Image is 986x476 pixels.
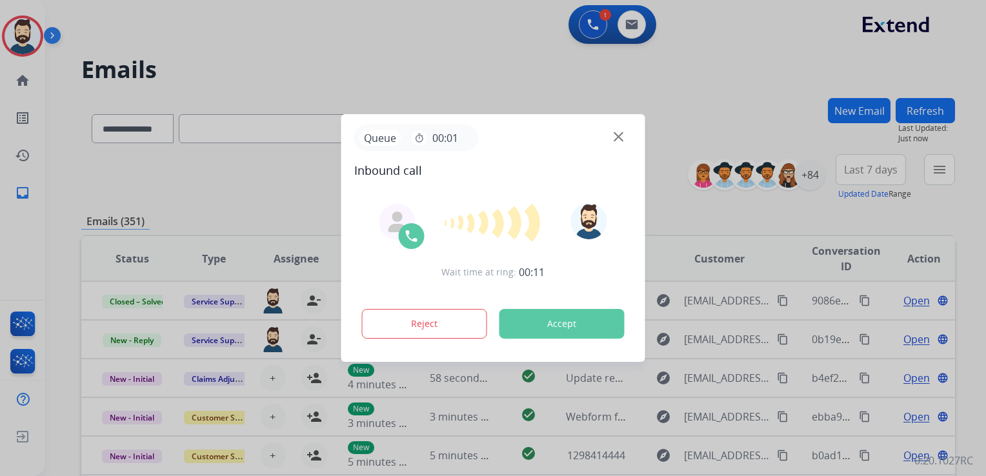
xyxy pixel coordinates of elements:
button: Reject [362,309,487,339]
span: 00:01 [432,130,458,146]
span: Wait time at ring: [441,266,516,279]
mat-icon: timer [414,133,425,143]
img: call-icon [404,228,419,244]
span: 00:11 [519,264,545,280]
img: agent-avatar [387,212,408,232]
button: Accept [499,309,625,339]
span: Inbound call [354,161,632,179]
img: avatar [570,203,607,239]
img: close-button [614,132,623,142]
p: 0.20.1027RC [914,453,973,468]
p: Queue [359,130,401,146]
